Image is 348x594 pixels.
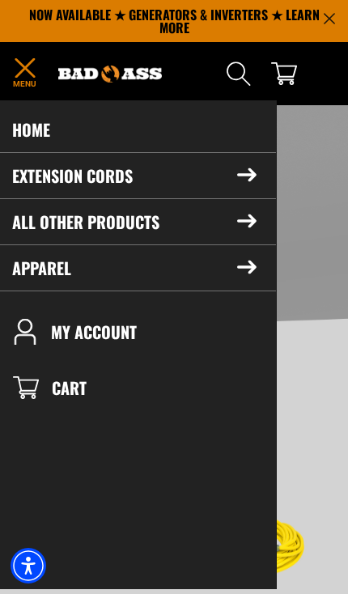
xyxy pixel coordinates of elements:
[12,78,36,90] span: Menu
[226,61,252,87] summary: Search
[5,375,101,401] a: CART
[58,66,162,83] img: Bad Ass Extension Cords
[12,55,36,93] summary: Menu
[271,61,297,87] a: cart
[11,548,46,583] div: Accessibility Menu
